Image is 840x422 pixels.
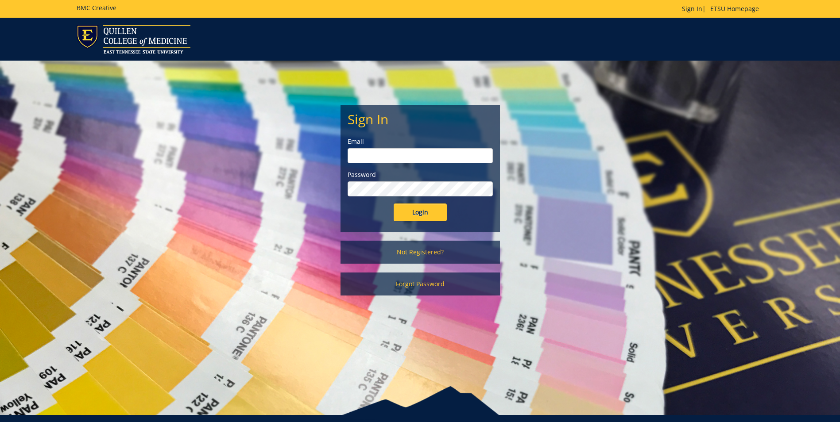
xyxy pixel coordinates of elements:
[682,4,763,13] p: |
[682,4,702,13] a: Sign In
[77,25,190,54] img: ETSU logo
[341,241,500,264] a: Not Registered?
[706,4,763,13] a: ETSU Homepage
[394,203,447,221] input: Login
[77,4,116,11] h5: BMC Creative
[348,170,493,179] label: Password
[348,112,493,127] h2: Sign In
[348,137,493,146] label: Email
[341,272,500,295] a: Forgot Password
